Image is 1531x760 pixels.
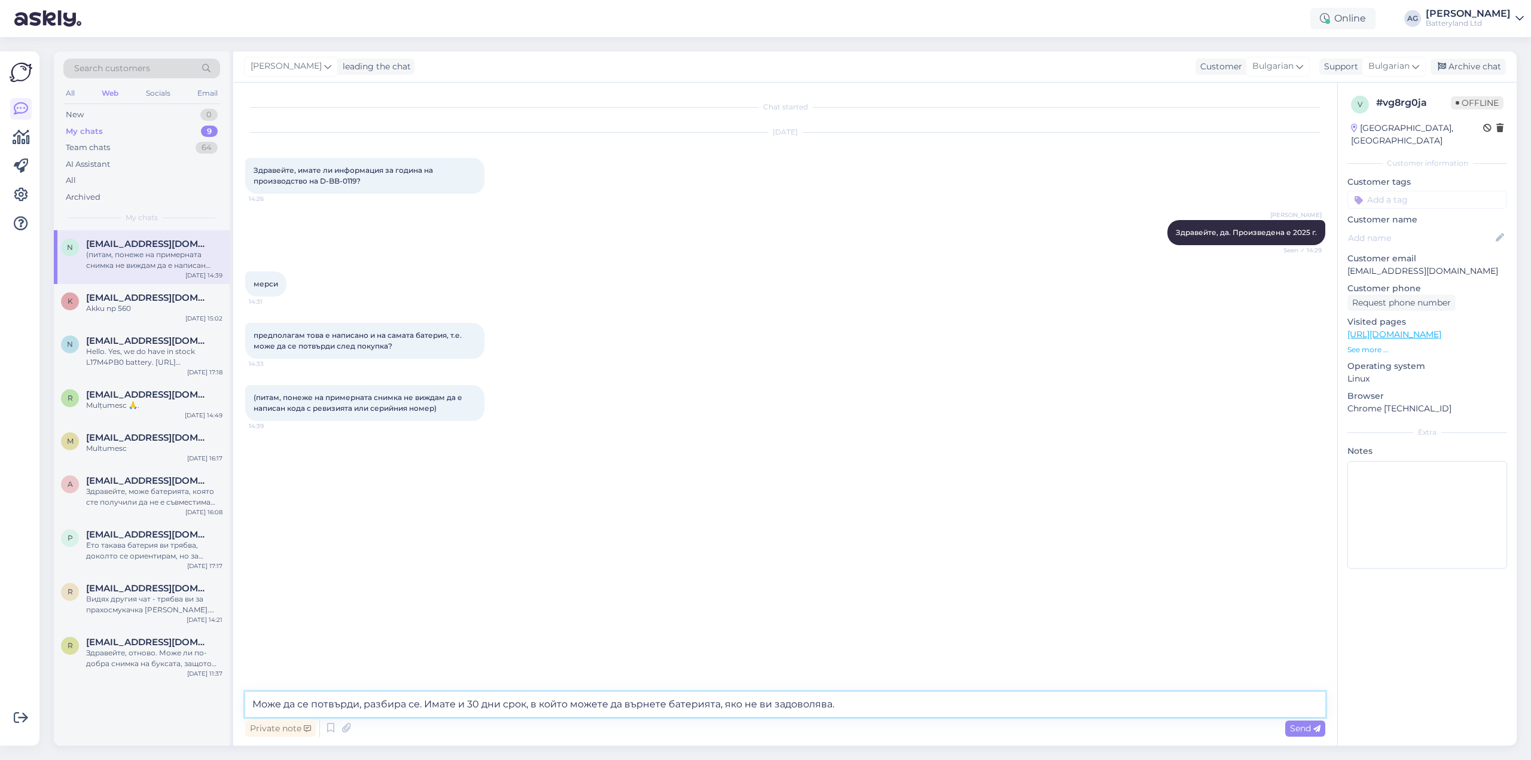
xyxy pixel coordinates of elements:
[1347,373,1507,385] p: Linux
[1347,329,1441,340] a: [URL][DOMAIN_NAME]
[86,432,211,443] span: moldopaul72@gmail.com
[195,86,220,101] div: Email
[1195,60,1242,73] div: Customer
[1347,176,1507,188] p: Customer tags
[86,529,211,540] span: paruchevi@abv.bg
[1426,9,1524,28] a: [PERSON_NAME]Batteryland Ltd
[1347,282,1507,295] p: Customer phone
[1347,390,1507,402] p: Browser
[68,480,73,489] span: a
[245,721,316,737] div: Private note
[1426,19,1511,28] div: Batteryland Ltd
[1451,96,1503,109] span: Offline
[1368,60,1410,73] span: Bulgarian
[254,331,463,350] span: предполагам това е написано и на самата батерия, т.е. може да се потвърди след покупка?
[1347,191,1507,209] input: Add a tag
[1290,723,1320,734] span: Send
[66,191,100,203] div: Archived
[185,271,222,280] div: [DATE] 14:39
[67,243,73,252] span: n
[254,279,278,288] span: мерси
[1347,295,1456,311] div: Request phone number
[1351,122,1483,147] div: [GEOGRAPHIC_DATA], [GEOGRAPHIC_DATA]
[86,303,222,314] div: Akku np 560
[187,368,222,377] div: [DATE] 17:18
[251,60,322,73] span: [PERSON_NAME]
[68,641,73,650] span: R
[1347,360,1507,373] p: Operating system
[86,637,211,648] span: Rvasev@yahoo.com
[1404,10,1421,27] div: AG
[1431,59,1506,75] div: Archive chat
[1176,228,1317,237] span: Здравейте, да. Произведена е 2025 г.
[1252,60,1294,73] span: Bulgarian
[249,297,294,306] span: 14:31
[185,314,222,323] div: [DATE] 15:02
[187,615,222,624] div: [DATE] 14:21
[1358,100,1362,109] span: v
[185,411,222,420] div: [DATE] 14:49
[245,692,1325,717] textarea: Може да се потвърди, разбира се. Имате и 30 дни срок, в който можете да върнете батерията, яко не...
[67,437,74,445] span: m
[1426,9,1511,19] div: [PERSON_NAME]
[66,109,84,121] div: New
[68,297,73,306] span: k
[1347,316,1507,328] p: Visited pages
[187,669,222,678] div: [DATE] 11:37
[126,212,158,223] span: My chats
[66,126,103,138] div: My chats
[1347,213,1507,226] p: Customer name
[1347,427,1507,438] div: Extra
[63,86,77,101] div: All
[86,400,222,411] div: Mulțumesc 🙏.
[1310,8,1376,29] div: Online
[1347,344,1507,355] p: See more ...
[1347,252,1507,265] p: Customer email
[1319,60,1358,73] div: Support
[1348,231,1493,245] input: Add name
[86,443,222,454] div: Multumesc
[68,393,73,402] span: r
[338,60,411,73] div: leading the chat
[254,393,464,413] span: (питам, понеже на примерната снимка не виждам да е написан кода с ревизията или серийния номер)
[86,335,211,346] span: nr.hamer@yahoo.com
[185,508,222,517] div: [DATE] 16:08
[187,561,222,570] div: [DATE] 17:17
[249,359,294,368] span: 14:33
[86,594,222,615] div: Видях другия чат - трябва ви за прахосмукачка [PERSON_NAME]. Сега ще проверя дали имаме подходяща...
[254,166,435,185] span: Здравейте, имате ли информация за година на производство на D-BB-0119?
[245,102,1325,112] div: Chat started
[66,175,76,187] div: All
[249,422,294,431] span: 14:39
[1277,246,1322,255] span: Seen ✓ 14:29
[66,142,110,154] div: Team chats
[1347,445,1507,457] p: Notes
[86,475,211,486] span: anderlic.m@gmail.com
[86,648,222,669] div: Здравейте, отново. Може ли по-добра снимка на буксата, защото може да се окаже, че ви трябва друг...
[86,389,211,400] span: radulescupetre222@gmail.com
[99,86,121,101] div: Web
[74,62,150,75] span: Search customers
[86,239,211,249] span: no.spam@batteryland.com
[86,292,211,303] span: klingler.c@outlook.de
[66,158,110,170] div: AI Assistant
[86,583,211,594] span: Rvasev@yahoo.com
[68,587,73,596] span: R
[196,142,218,154] div: 64
[86,486,222,508] div: Здравейте, може батерията, която сте получили да не е съвместима или повредена. Може ли повече ин...
[68,533,73,542] span: p
[1347,265,1507,277] p: [EMAIL_ADDRESS][DOMAIN_NAME]
[1270,210,1322,219] span: [PERSON_NAME]
[187,454,222,463] div: [DATE] 16:17
[144,86,173,101] div: Socials
[10,61,32,84] img: Askly Logo
[1376,96,1451,110] div: # vg8rg0ja
[201,126,218,138] div: 9
[86,346,222,368] div: Hello. Yes, we do have in stock L17M4PB0 battery. [URL][DOMAIN_NAME]
[249,194,294,203] span: 14:26
[1347,402,1507,415] p: Chrome [TECHNICAL_ID]
[86,249,222,271] div: (питам, понеже на примерната снимка не виждам да е написан кода с ревизията или серийния номер)
[67,340,73,349] span: n
[1347,158,1507,169] div: Customer information
[200,109,218,121] div: 0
